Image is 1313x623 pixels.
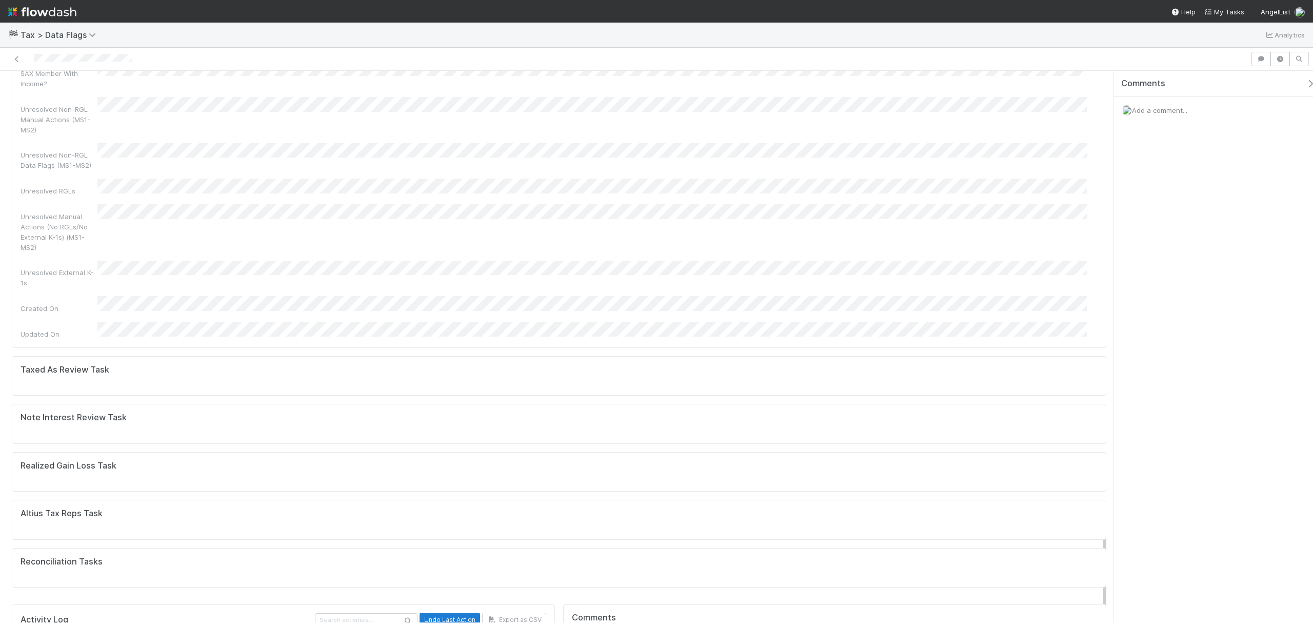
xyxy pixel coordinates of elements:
div: Created On [21,303,97,314]
img: avatar_bc42736a-3f00-4d10-a11d-d22e63cdc729.png [1122,105,1132,115]
img: avatar_bc42736a-3f00-4d10-a11d-d22e63cdc729.png [1295,7,1305,17]
h5: Altius Tax Reps Task [21,509,103,519]
div: SAX Member With Income? [21,68,97,89]
span: My Tasks [1204,8,1244,16]
h5: Reconciliation Tasks [21,557,103,567]
span: Tax > Data Flags [21,30,101,40]
a: Analytics [1264,29,1305,41]
a: My Tasks [1204,7,1244,17]
h5: Taxed As Review Task [21,365,109,375]
div: Help [1171,7,1196,17]
span: Add a comment... [1132,106,1187,114]
h5: Realized Gain Loss Task [21,461,116,471]
div: Unresolved Non-RGL Data Flags (MS1-MS2) [21,150,97,170]
span: Comments [1121,79,1165,89]
div: Unresolved Manual Actions (No RGLs/No External K-1s) (MS1-MS2) [21,211,97,252]
div: Updated On [21,329,97,339]
div: Unresolved Non-RGL Manual Actions (MS1-MS2) [21,104,97,135]
span: 🏁 [8,30,18,39]
div: Unresolved RGLs [21,186,97,196]
h5: Note Interest Review Task [21,413,127,423]
div: Unresolved External K-1s [21,267,97,288]
img: logo-inverted-e16ddd16eac7371096b0.svg [8,3,76,21]
span: AngelList [1261,8,1290,16]
h5: Comments [572,613,1098,623]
